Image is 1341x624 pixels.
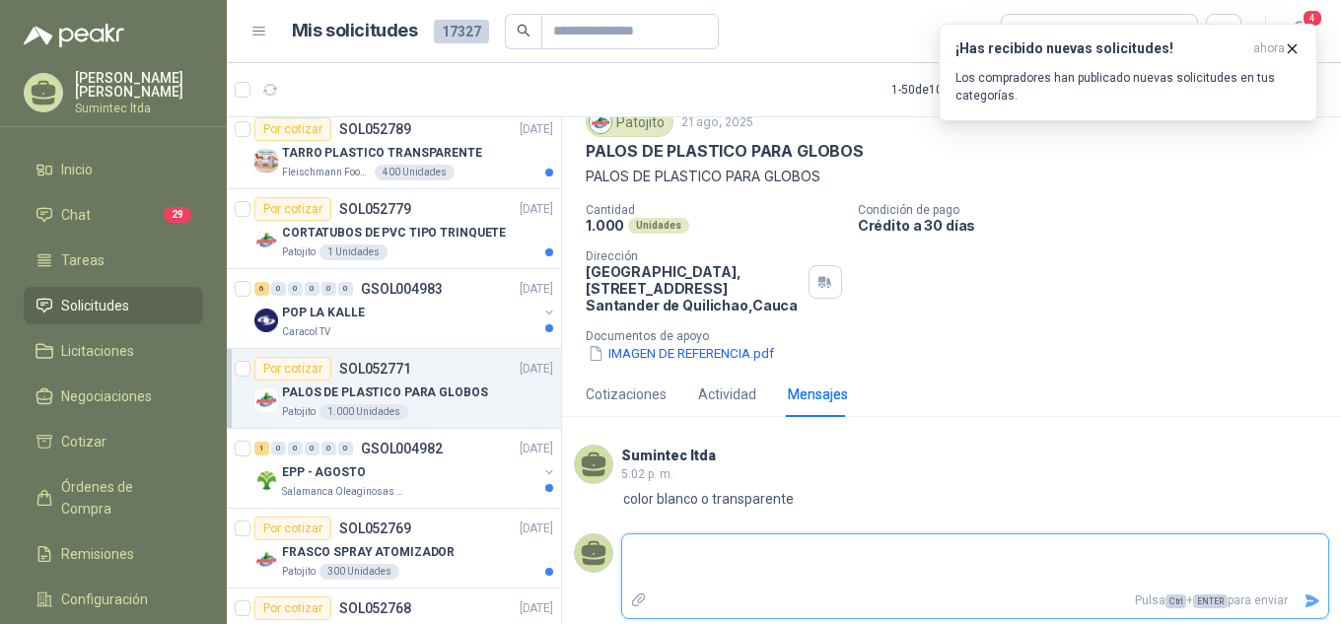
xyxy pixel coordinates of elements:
[61,159,93,180] span: Inicio
[1165,594,1186,608] span: Ctrl
[254,596,331,620] div: Por cotizar
[254,149,278,173] img: Company Logo
[282,304,365,322] p: POP LA KALLE
[254,197,331,221] div: Por cotizar
[321,442,336,455] div: 0
[621,467,673,481] span: 5:02 p. m.
[282,383,488,402] p: PALOS DE PLASTICO PARA GLOBOS
[339,601,411,615] p: SOL052768
[24,332,203,370] a: Licitaciones
[164,207,191,223] span: 29
[227,349,561,429] a: Por cotizarSOL052771[DATE] Company LogoPALOS DE PLASTICO PARA GLOBOSPatojito1.000 Unidades
[319,564,399,580] div: 300 Unidades
[288,442,303,455] div: 0
[282,543,455,562] p: FRASCO SPRAY ATOMIZADOR
[520,360,553,379] p: [DATE]
[282,244,316,260] p: Patojito
[24,378,203,415] a: Negociaciones
[282,324,330,340] p: Caracol TV
[338,282,353,296] div: 0
[282,224,506,243] p: CORTATUBOS DE PVC TIPO TRINQUETE
[590,111,611,133] img: Company Logo
[1193,594,1228,608] span: ENTER
[254,229,278,252] img: Company Logo
[61,340,134,362] span: Licitaciones
[586,263,801,313] p: [GEOGRAPHIC_DATA], [STREET_ADDRESS] Santander de Quilichao , Cauca
[24,468,203,527] a: Órdenes de Compra
[271,282,286,296] div: 0
[586,383,667,405] div: Cotizaciones
[24,151,203,188] a: Inicio
[61,431,106,452] span: Cotizar
[520,599,553,618] p: [DATE]
[520,120,553,139] p: [DATE]
[61,204,91,226] span: Chat
[282,463,366,482] p: EPP - AGOSTO
[1253,40,1285,57] span: ahora
[254,117,331,141] div: Por cotizar
[254,282,269,296] div: 6
[254,468,278,492] img: Company Logo
[586,203,842,217] p: Cantidad
[24,242,203,279] a: Tareas
[305,282,319,296] div: 0
[1014,21,1055,42] div: Todas
[955,69,1301,104] p: Los compradores han publicado nuevas solicitudes en tus categorías.
[271,442,286,455] div: 0
[1302,9,1323,28] span: 4
[254,357,331,381] div: Por cotizar
[628,218,689,234] div: Unidades
[254,388,278,412] img: Company Logo
[61,249,105,271] span: Tareas
[24,423,203,460] a: Cotizar
[375,165,455,180] div: 400 Unidades
[282,165,371,180] p: Fleischmann Foods S.A.
[254,548,278,572] img: Company Logo
[61,476,184,520] span: Órdenes de Compra
[339,122,411,136] p: SOL052789
[622,584,656,618] label: Adjuntar archivos
[227,109,561,189] a: Por cotizarSOL052789[DATE] Company LogoTARRO PLASTICO TRANSPARENTEFleischmann Foods S.A.400 Unidades
[698,383,756,405] div: Actividad
[254,517,331,540] div: Por cotizar
[339,521,411,535] p: SOL052769
[254,277,557,340] a: 6 0 0 0 0 0 GSOL004983[DATE] Company LogoPOP LA KALLECaracol TV
[321,282,336,296] div: 0
[292,17,418,45] h1: Mis solicitudes
[339,202,411,216] p: SOL052779
[254,437,557,500] a: 1 0 0 0 0 0 GSOL004982[DATE] Company LogoEPP - AGOSTOSalamanca Oleaginosas SAS
[61,589,148,610] span: Configuración
[586,343,776,364] button: IMAGEN DE REFERENCIA.pdf
[517,24,530,37] span: search
[282,404,316,420] p: Patojito
[282,144,482,163] p: TARRO PLASTICO TRANSPARENTE
[282,484,406,500] p: Salamanca Oleaginosas SAS
[520,440,553,458] p: [DATE]
[288,282,303,296] div: 0
[955,40,1245,57] h3: ¡Has recibido nuevas solicitudes!
[788,383,848,405] div: Mensajes
[1282,14,1317,49] button: 4
[586,166,1317,187] p: PALOS DE PLASTICO PARA GLOBOS
[61,295,129,316] span: Solicitudes
[586,217,624,234] p: 1.000
[339,362,411,376] p: SOL052771
[434,20,489,43] span: 17327
[319,244,388,260] div: 1 Unidades
[520,200,553,219] p: [DATE]
[623,488,794,510] p: color blanco o transparente
[586,141,864,162] p: PALOS DE PLASTICO PARA GLOBOS
[586,107,673,137] div: Patojito
[361,442,443,455] p: GSOL004982
[75,103,203,114] p: Sumintec ltda
[939,24,1317,121] button: ¡Has recibido nuevas solicitudes!ahora Los compradores han publicado nuevas solicitudes en tus ca...
[891,74,1026,105] div: 1 - 50 de 10601
[681,113,753,132] p: 21 ago, 2025
[75,71,203,99] p: [PERSON_NAME] [PERSON_NAME]
[305,442,319,455] div: 0
[24,535,203,573] a: Remisiones
[254,309,278,332] img: Company Logo
[586,249,801,263] p: Dirección
[361,282,443,296] p: GSOL004983
[227,509,561,589] a: Por cotizarSOL052769[DATE] Company LogoFRASCO SPRAY ATOMIZADORPatojito300 Unidades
